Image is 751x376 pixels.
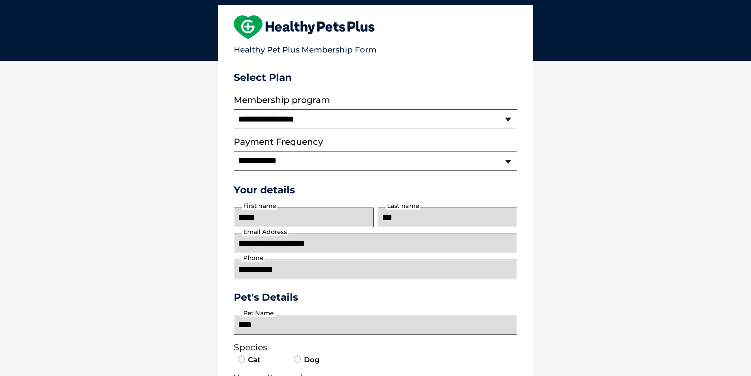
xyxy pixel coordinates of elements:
[234,342,517,353] legend: Species
[242,228,288,236] label: Email Address
[386,202,420,210] label: Last name
[234,41,517,54] p: Healthy Pet Plus Membership Form
[234,184,517,196] h3: Your details
[242,254,265,262] label: Phone
[234,137,323,147] label: Payment Frequency
[234,71,517,83] h3: Select Plan
[231,291,520,303] h3: Pet's Details
[234,15,375,39] img: heart-shape-hpp-logo-large.png
[242,202,277,210] label: First name
[234,95,517,105] label: Membership program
